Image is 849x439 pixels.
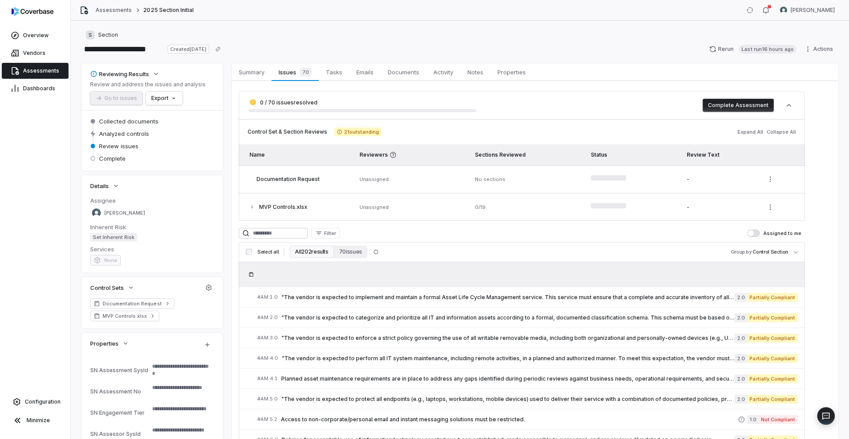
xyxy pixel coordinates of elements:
span: Notes [464,66,487,78]
span: 0 / 70 issues resolved [260,99,317,106]
span: 2025 Section Initial [143,7,194,14]
span: Assessments [23,67,59,74]
span: 2.0 [734,334,747,343]
span: Partially Compliant [747,334,798,343]
input: Select all [246,249,252,255]
button: Adeola Ajiginni avatar[PERSON_NAME] [775,4,840,17]
div: SN Assessment No [90,388,149,395]
div: - [687,204,753,211]
span: Select all [257,249,279,255]
span: Collected documents [99,117,158,125]
a: Documentation Request [90,298,174,309]
div: SN Assessment SysId [90,367,149,374]
span: Access to non-corporate/personal email and instant messaging solutions must be restricted. [281,416,738,423]
dt: Services [90,245,214,253]
span: Created [DATE] [168,45,209,54]
label: Assigned to me [747,230,801,237]
p: Review and address the issues and analysis [90,81,206,88]
img: Adeola Ajiginni avatar [92,208,101,217]
img: logo-D7KZi-bG.svg [11,7,54,16]
span: Filter [324,230,336,237]
span: Analyzed controls [99,130,149,138]
button: Reviewing Results [88,66,162,82]
span: Control Sets [90,284,124,292]
span: # AM 4.1 [257,375,278,382]
span: Status [591,151,607,158]
dt: Assignee [90,196,214,204]
a: #AM.3.0"The vendor is expected to enforce a strict policy governing the use of all writable remov... [257,328,798,348]
span: "The vendor is expected to enforce a strict policy governing the use of all writable removable me... [281,335,734,342]
span: Issues [275,66,315,78]
button: All 202 results [290,246,333,258]
span: MVP Controls.xlsx [259,204,307,210]
span: Name [249,151,265,158]
a: #AM 4.1Planned asset maintenance requirements are in place to address any gaps identified during ... [257,369,798,389]
span: Partially Compliant [747,313,798,322]
button: Expand All [735,124,766,140]
span: # AM.5.2 [257,416,277,423]
span: # AM.3.0 [257,335,278,341]
span: "The vendor is expected to implement and maintain a formal Asset Life Cycle Management service. T... [281,294,734,301]
button: Copy link [210,41,226,57]
button: Properties [88,335,132,351]
a: Vendors [2,45,69,61]
span: 70 [300,68,312,77]
span: 2.0 [734,293,747,302]
button: SSection [83,27,121,43]
span: Partially Compliant [747,395,798,404]
span: Not Compliant [758,415,798,424]
span: "The vendor is expected to protect all endpoints (e.g., laptops, workstations, mobile devices) us... [281,396,734,403]
span: MVP Controls.xlsx [103,312,147,320]
button: Control Sets [88,280,137,296]
span: Configuration [25,398,61,405]
span: Partially Compliant [747,374,798,383]
span: Last run 16 hours ago [739,45,796,54]
a: #AM.5.0"The vendor is expected to protect all endpoints (e.g., laptops, workstations, mobile devi... [257,389,798,409]
button: Export [146,92,183,105]
div: - [687,176,753,183]
span: Unassigned [359,204,389,210]
button: Collapse All [764,124,799,140]
a: Configuration [4,394,67,410]
span: Summary [235,66,268,78]
button: Assigned to me [747,230,760,237]
span: Partially Compliant [747,293,798,302]
a: Assessments [2,63,69,79]
span: "The vendor is expected to perform all IT system maintenance, including remote activities, in a p... [282,355,734,362]
span: [PERSON_NAME] [791,7,835,14]
span: Emails [353,66,377,78]
span: Minimize [27,417,50,424]
span: # AM.2.0 [257,314,278,321]
div: Reviewing Results [90,70,149,78]
button: Minimize [4,412,67,429]
span: Vendors [23,50,46,57]
span: "The vendor is expected to categorize and prioritize all IT and information assets according to a... [281,314,734,321]
span: Section [98,31,118,39]
span: Documentation Request [256,176,320,182]
span: Partially Compliant [747,354,798,363]
a: #AM.4.0"The vendor is expected to perform all IT system maintenance, including remote activities,... [257,348,798,368]
dt: Inherent Risk [90,223,214,231]
a: #AM.2.0"The vendor is expected to categorize and prioritize all IT and information assets accordi... [257,308,798,327]
span: Review Text [687,151,719,158]
a: Assessments [96,7,132,14]
span: # AM.5.0 [257,396,278,402]
span: 2.0 [734,374,747,383]
span: 21 outstanding [334,127,382,136]
a: #AM.1.0"The vendor is expected to implement and maintain a formal Asset Life Cycle Management ser... [257,287,798,307]
span: 1.0 [747,415,758,424]
a: Overview [2,27,69,43]
span: 2.0 [734,395,747,404]
span: # AM.4.0 [257,355,278,362]
span: Properties [90,339,119,347]
span: No sections [475,176,505,182]
button: Actions [802,42,838,56]
button: Details [88,178,122,194]
img: Adeola Ajiginni avatar [780,7,787,14]
span: 2.0 [734,313,747,322]
button: Complete Assessment [703,99,774,112]
span: Documents [384,66,423,78]
span: Dashboards [23,85,55,92]
span: Properties [494,66,529,78]
span: 0 / 19 [475,204,486,210]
